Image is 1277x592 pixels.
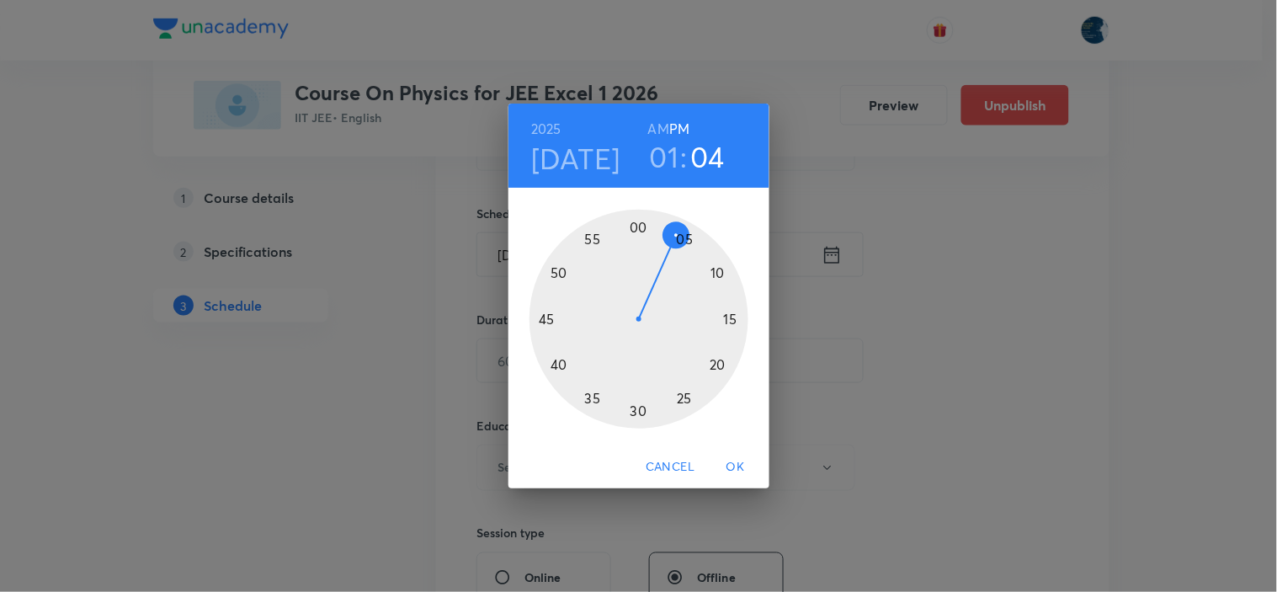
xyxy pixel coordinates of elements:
button: Cancel [639,451,701,483]
button: OK [709,451,763,483]
button: PM [669,117,689,141]
button: AM [648,117,669,141]
span: OK [716,456,756,477]
h3: : [680,139,687,174]
button: 2025 [531,117,561,141]
span: Cancel [646,456,694,477]
button: [DATE] [531,141,620,176]
button: 04 [691,139,726,174]
button: 01 [650,139,679,174]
